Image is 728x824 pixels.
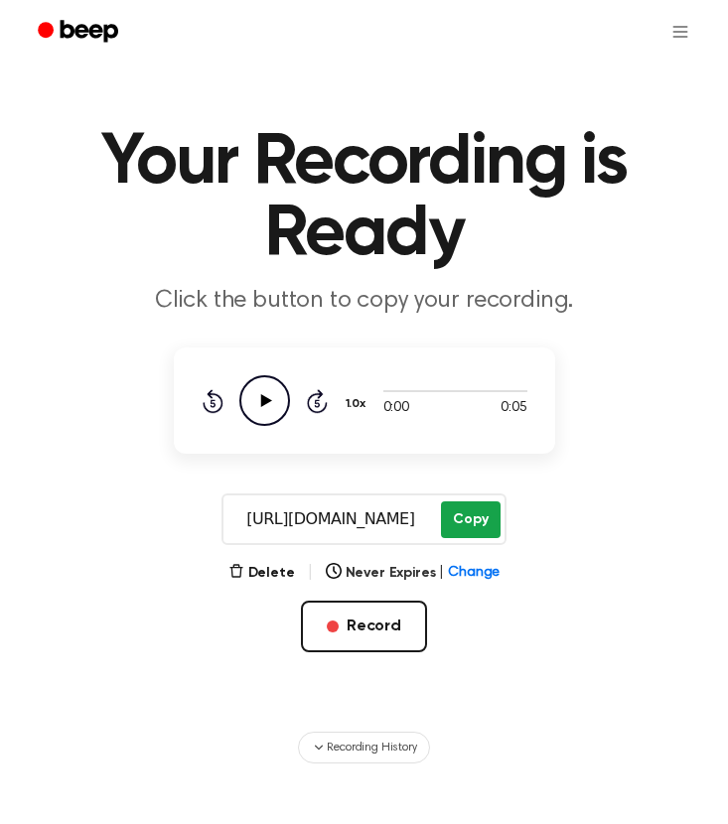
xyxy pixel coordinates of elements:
[448,563,500,584] span: Change
[228,563,295,584] button: Delete
[24,286,704,316] p: Click the button to copy your recording.
[24,13,136,52] a: Beep
[501,398,526,419] span: 0:05
[326,563,501,584] button: Never Expires|Change
[383,398,409,419] span: 0:00
[24,127,704,270] h1: Your Recording is Ready
[344,387,373,421] button: 1.0x
[441,501,500,538] button: Copy
[301,601,427,652] button: Record
[656,8,704,56] button: Open menu
[327,739,416,756] span: Recording History
[307,561,314,585] span: |
[298,732,429,763] button: Recording History
[439,563,444,584] span: |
